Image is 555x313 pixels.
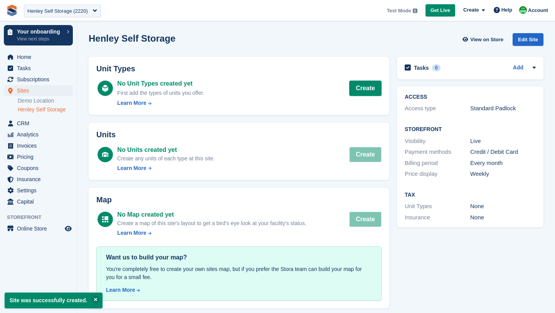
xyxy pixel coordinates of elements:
h2: Map [96,195,382,204]
h2: Units [96,130,382,139]
div: No Map created yet [117,210,306,219]
button: Create [349,212,382,227]
div: Want us to build your map? [106,253,372,262]
span: Storefront [7,214,77,221]
div: No Unit Types created yet [117,79,204,88]
span: Online Store [17,223,63,234]
span: Settings [17,185,63,196]
span: Capital [17,196,63,207]
div: Insurance [405,213,470,222]
a: Preview store [64,224,73,233]
h2: Tax [405,192,536,198]
span: Test Mode [387,7,411,15]
img: stora-icon-8386f47178a22dfd0bd8f6a31ec36ba5ce8667c1dd55bd0f319d3a0aa187defe.svg [6,5,18,16]
div: Learn More [117,229,146,237]
img: unit-icn-white-d235c252c4782ee186a2df4c2286ac11bc0d7b43c5caf8ab1da4ff888f7e7cf9.svg [102,152,108,157]
div: Create a map of this site's layout to get a bird's eye look at your facility's status. [117,219,306,227]
div: Henley Self Storage (2220) [27,7,88,15]
a: Henley Self Storage [18,106,73,113]
p: Your onboarding [17,29,63,34]
div: Live [470,137,536,146]
div: Learn More [117,99,146,107]
p: Site was successfully created. [5,293,103,308]
div: Edit Site [513,33,543,46]
div: Credit / Debit Card [470,148,536,156]
div: Learn More [117,164,146,172]
div: Access type [405,104,470,113]
a: menu [4,163,73,173]
span: View on Store [470,36,503,44]
img: Laura Carlisle [519,6,527,14]
div: Learn More [106,286,135,294]
h2: ACCESS [405,94,536,100]
h2: Unit Types [96,64,382,73]
img: map-icn-white-8b231986280072e83805622d3debb4903e2986e43859118e7b4002611c8ef794.svg [102,216,108,222]
span: Invoices [17,140,63,151]
a: menu [4,140,73,151]
img: icon-info-grey-7440780725fd019a000dd9b08b2336e03edf1995a4989e88bcd33f0948082b44.svg [413,8,417,13]
span: Create [463,6,479,14]
a: Learn More [117,99,204,107]
span: CRM [17,118,63,129]
div: None [470,202,536,211]
a: menu [4,223,73,234]
a: menu [4,185,73,196]
span: Insurance [17,174,63,185]
div: None [470,213,536,222]
a: menu [4,63,73,74]
h2: Tasks [414,64,429,71]
a: Learn More [117,229,306,237]
a: menu [4,196,73,207]
a: Your onboarding View next steps [4,25,73,45]
a: Add [513,64,523,72]
div: You're completely free to create your own sites map, but if you prefer the Stora team can build y... [106,265,372,281]
div: Price display [405,170,470,178]
a: menu [4,85,73,96]
a: menu [4,129,73,140]
div: Standard Padlock [470,104,536,113]
div: Billing period [405,159,470,168]
div: Create any units of each type at this site. [117,155,215,163]
span: Analytics [17,129,63,140]
a: View on Store [461,33,506,46]
span: First add the types of units you offer. [117,90,204,96]
a: Get Live [425,4,455,17]
div: Unit Types [405,202,470,211]
a: Learn More [117,164,215,172]
a: menu [4,174,73,185]
span: Subscriptions [17,74,63,85]
a: Create [349,81,382,96]
span: Help [501,6,512,14]
a: menu [4,151,73,162]
a: Edit Site [513,33,543,49]
span: Coupons [17,163,63,173]
button: Create [349,147,382,162]
div: Weekly [470,170,536,178]
span: Get Live [431,7,450,14]
a: menu [4,118,73,129]
span: Account [528,7,548,14]
div: Every month [470,159,536,168]
p: View next steps [17,35,63,42]
a: Demo Location [18,97,73,104]
div: 0 [432,64,441,71]
img: unit-type-icn-white-16d13ffa02960716e5f9c6ef3da9be9de4fcf26b26518e163466bdfb0a71253c.svg [102,85,108,92]
div: Payment methods [405,148,470,156]
h2: Henley Self Storage [89,33,175,44]
a: Learn More [106,286,372,294]
span: Tasks [17,63,63,74]
a: menu [4,52,73,62]
h2: Storefront [405,126,536,133]
div: Visibility [405,137,470,146]
span: Home [17,52,63,62]
div: No Units created yet [117,145,215,155]
a: menu [4,74,73,85]
span: Sites [17,85,63,96]
span: Pricing [17,151,63,162]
